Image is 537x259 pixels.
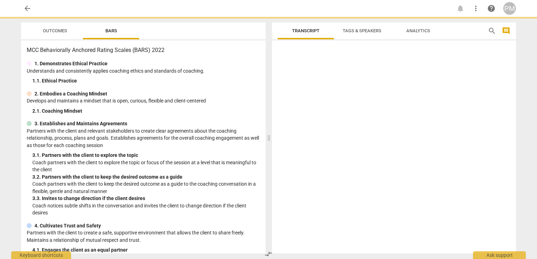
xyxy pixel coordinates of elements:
span: Tags & Speakers [343,28,381,33]
button: PM [503,2,516,15]
span: arrow_back [23,4,32,13]
div: Keyboard shortcuts [11,251,71,259]
div: 1. 1. Ethical Practice [32,77,260,85]
span: Transcript [292,28,319,33]
p: Partners with the client to create a safe, supportive environment that allows the client to share... [27,229,260,244]
a: Help [485,2,498,15]
p: Coach notices subtle shifts in the conversation and invites the client to change direction if the... [32,202,260,217]
p: 3. Establishes and Maintains Agreements [34,120,127,127]
h3: MCC Behaviorally Anchored Rating Scales (BARS) 2022 [27,46,260,54]
span: search [488,27,496,35]
div: 3. 1. Partners with the client to explore the topic [32,152,260,159]
span: compare_arrows [264,250,273,258]
p: 4. Cultivates Trust and Safety [34,222,101,230]
div: Ask support [473,251,526,259]
span: comment [502,27,510,35]
p: Coach partners with the client to keep the desired outcome as a guide to the coaching conversatio... [32,180,260,195]
button: Search [486,25,498,36]
div: 4. 1. Engages the client as an equal partner [32,246,260,254]
p: 2. Embodies a Coaching Mindset [34,90,107,98]
div: 3. 3. Invites to change direction if the client desires [32,195,260,202]
span: Outcomes [43,28,67,33]
p: Develops and maintains a mindset that is open, curious, flexible and client-centered [27,97,260,105]
span: Analytics [406,28,430,33]
p: Understands and consistently applies coaching ethics and standards of coaching. [27,67,260,75]
button: Show/Hide comments [500,25,512,36]
span: more_vert [472,4,480,13]
div: 3. 2. Partners with the client to keep the desired outcome as a guide [32,173,260,181]
span: help [487,4,496,13]
span: Bars [105,28,117,33]
div: 2. 1. Coaching Mindset [32,107,260,115]
p: Partners with the client and relevant stakeholders to create clear agreements about the coaching ... [27,127,260,149]
p: Coach partners with the client to explore the topic or focus of the session at a level that is me... [32,159,260,173]
p: 1. Demonstrates Ethical Practice [34,60,108,67]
